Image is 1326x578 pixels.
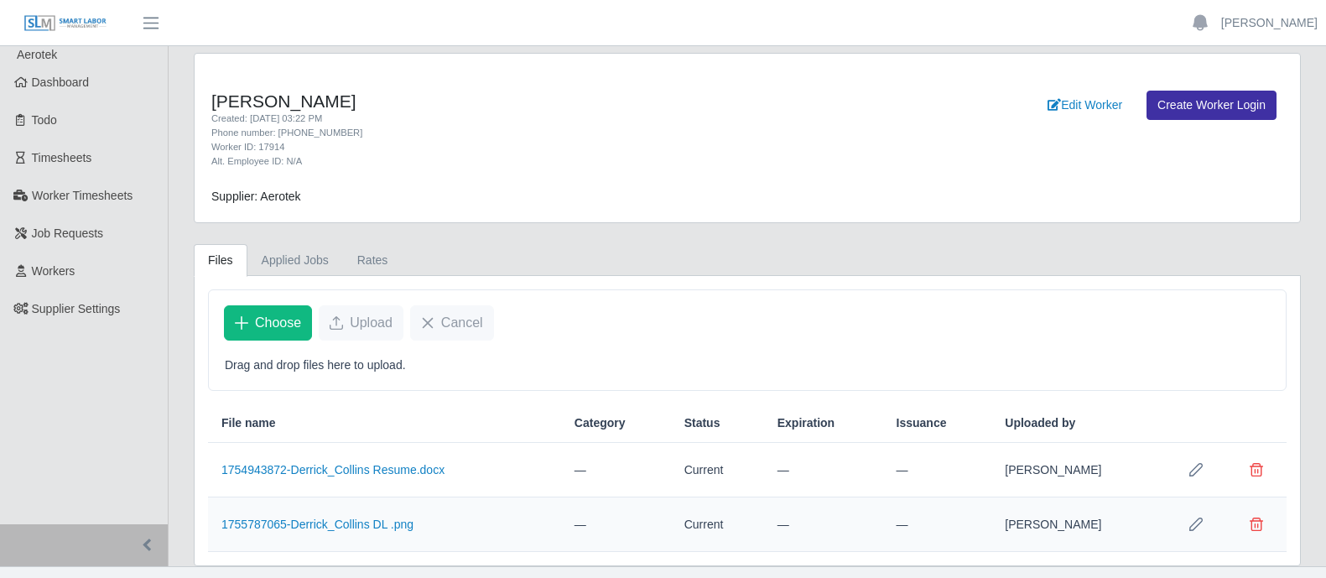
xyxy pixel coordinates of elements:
span: Cancel [441,313,483,333]
a: 1754943872-Derrick_Collins Resume.docx [221,463,445,476]
td: — [883,443,992,497]
span: Upload [350,313,393,333]
a: 1755787065-Derrick_Collins DL .png [221,518,413,531]
td: Current [671,497,764,552]
span: Dashboard [32,76,90,89]
span: Worker Timesheets [32,189,133,202]
span: Uploaded by [1005,414,1075,432]
td: — [561,497,671,552]
img: SLM Logo [23,14,107,33]
div: Worker ID: 17914 [211,140,826,154]
p: Drag and drop files here to upload. [225,357,1270,374]
span: Category [575,414,626,432]
div: Phone number: [PHONE_NUMBER] [211,126,826,140]
span: Issuance [897,414,947,432]
span: Supplier Settings [32,302,121,315]
td: [PERSON_NAME] [991,443,1166,497]
button: Delete file [1240,453,1273,487]
a: Files [194,244,247,277]
a: Applied Jobs [247,244,343,277]
span: Supplier: Aerotek [211,190,301,203]
td: [PERSON_NAME] [991,497,1166,552]
button: Upload [319,305,403,341]
span: Workers [32,264,75,278]
div: Alt. Employee ID: N/A [211,154,826,169]
td: — [764,497,883,552]
span: Expiration [777,414,835,432]
a: Create Worker Login [1147,91,1277,120]
span: Choose [255,313,301,333]
a: [PERSON_NAME] [1221,14,1318,32]
td: Current [671,443,764,497]
button: Choose [224,305,312,341]
button: Row Edit [1179,508,1213,541]
div: Created: [DATE] 03:22 PM [211,112,826,126]
span: Aerotek [17,48,57,61]
span: File name [221,414,276,432]
td: — [883,497,992,552]
td: — [561,443,671,497]
a: Rates [343,244,403,277]
span: Job Requests [32,227,104,240]
button: Row Edit [1179,453,1213,487]
button: Cancel [410,305,494,341]
a: Edit Worker [1037,91,1133,120]
span: Todo [32,113,57,127]
span: Status [684,414,720,432]
span: Timesheets [32,151,92,164]
button: Delete file [1240,508,1273,541]
td: — [764,443,883,497]
h4: [PERSON_NAME] [211,91,826,112]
